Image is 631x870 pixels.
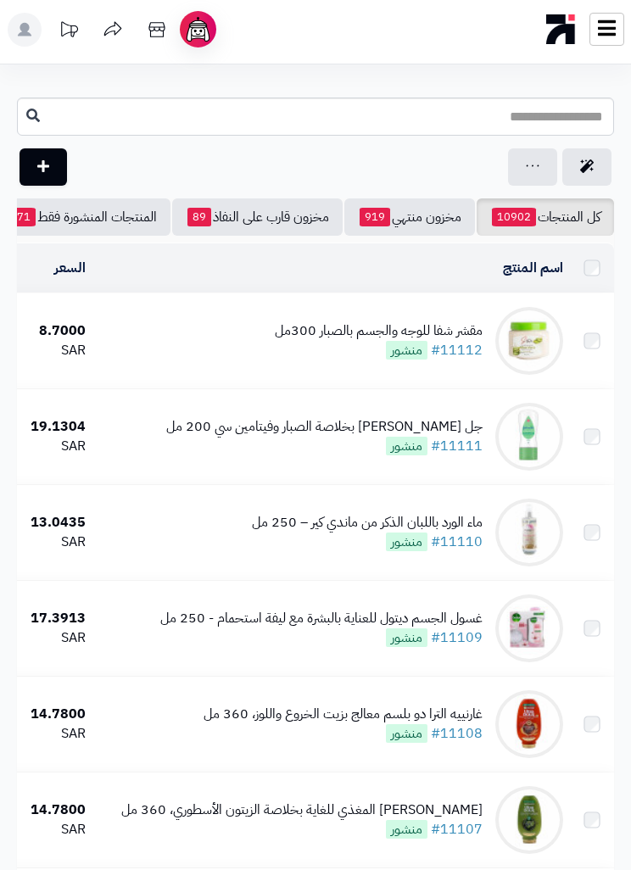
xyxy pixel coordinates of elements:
span: منشور [386,437,427,455]
div: 14.7800 [23,800,86,820]
div: SAR [23,533,86,552]
div: SAR [23,437,86,456]
img: غسول الجسم ديتول للعناية بالبشرة مع ليفة استحمام - 250 مل [495,594,563,662]
div: SAR [23,820,86,839]
div: 14.7800 [23,705,86,724]
span: منشور [386,533,427,551]
img: جل زيت جونسون بخلاصة الصبار وفيتامين سي 200 مل [495,403,563,471]
span: منشور [386,628,427,647]
span: منشور [386,724,427,743]
a: مخزون قارب على النفاذ89 [172,198,343,236]
img: مقشر شفا للوجه والجسم بالصبار 300مل [495,307,563,375]
a: #11108 [431,723,483,744]
a: السعر [54,258,86,278]
div: SAR [23,724,86,744]
a: #11111 [431,436,483,456]
div: 19.1304 [23,417,86,437]
img: logo-mobile.png [546,10,576,48]
img: بلسم غارنييه المغذي للغاية بخلاصة الزيتون الأسطوري، 360 مل [495,786,563,854]
div: 17.3913 [23,609,86,628]
div: [PERSON_NAME] المغذي للغاية بخلاصة الزيتون الأسطوري، 360 مل [121,800,483,820]
a: مخزون منتهي919 [344,198,475,236]
img: ai-face.png [183,14,213,44]
a: #11107 [431,819,483,839]
div: مقشر شفا للوجه والجسم بالصبار 300مل [275,321,483,341]
div: 8.7000 [23,321,86,341]
div: 13.0435 [23,513,86,533]
div: ماء الورد باللبان الذكر من ماندي كير – 250 مل [252,513,483,533]
a: #11110 [431,532,483,552]
div: SAR [23,341,86,360]
div: غارنييه الترا دو بلسم معالج بزيت الخروع واللوز، 360 مل [204,705,483,724]
a: #11109 [431,627,483,648]
a: كل المنتجات10902 [477,198,614,236]
a: #11112 [431,340,483,360]
span: منشور [386,341,427,360]
div: جل [PERSON_NAME] بخلاصة الصبار وفيتامين سي 200 مل [166,417,483,437]
a: تحديثات المنصة [47,13,90,51]
img: ماء الورد باللبان الذكر من ماندي كير – 250 مل [495,499,563,566]
div: SAR [23,628,86,648]
img: غارنييه الترا دو بلسم معالج بزيت الخروع واللوز، 360 مل [495,690,563,758]
span: 10902 [492,208,536,226]
div: غسول الجسم ديتول للعناية بالبشرة مع ليفة استحمام - 250 مل [160,609,483,628]
a: اسم المنتج [503,258,563,278]
span: منشور [386,820,427,839]
span: 919 [360,208,390,226]
span: 89 [187,208,211,226]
